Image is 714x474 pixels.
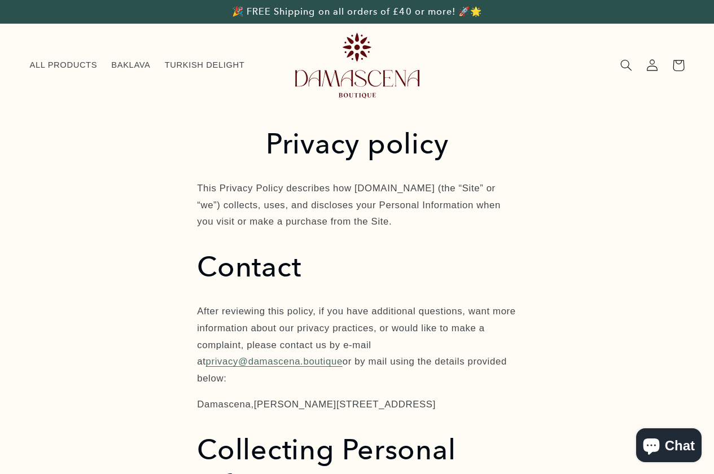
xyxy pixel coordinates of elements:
a: TURKISH DELIGHT [157,53,252,78]
p: Damascena, [197,396,517,413]
a: Damascena Boutique [291,28,424,102]
inbox-online-store-chat: Shopify online store chat [633,428,705,465]
h1: Contact [197,249,517,284]
span: TURKISH DELIGHT [165,60,245,71]
span: ALL PRODUCTS [30,60,98,71]
a: BAKLAVA [104,53,157,78]
p: After reviewing this policy, if you have additional questions, want more information about our pr... [197,303,517,387]
h1: Privacy policy [197,126,517,161]
span: 🎉 FREE Shipping on all orders of £40 or more! 🚀🌟 [232,6,482,17]
span: outique [309,356,342,367]
a: privacy@damascena.boutique [205,356,342,367]
p: This Privacy Policy describes how [DOMAIN_NAME] (the “Site” or “we”) collects, uses, and disclose... [197,180,517,230]
a: ALL PRODUCTS [23,53,104,78]
span: BAKLAVA [111,60,150,71]
summary: Search [614,52,639,78]
img: Damascena Boutique [295,33,419,98]
span: [PERSON_NAME][STREET_ADDRESS] [254,399,436,410]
